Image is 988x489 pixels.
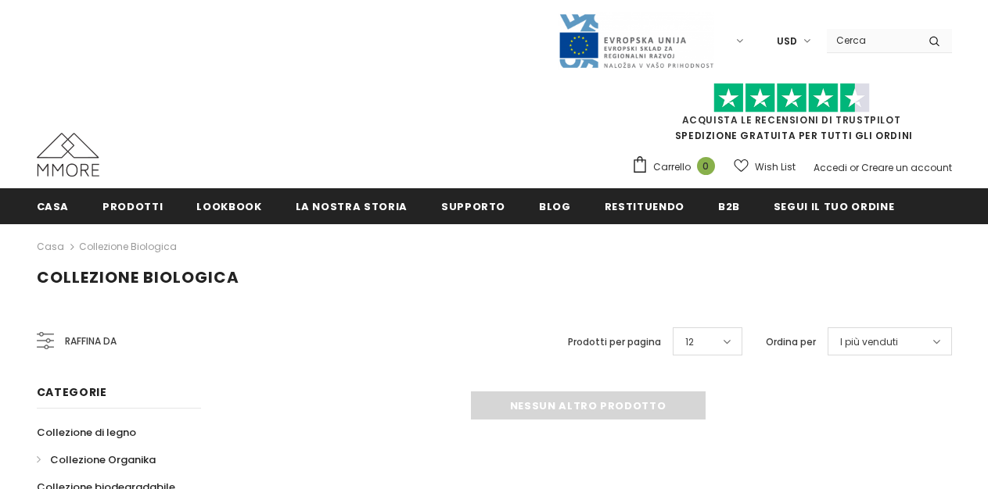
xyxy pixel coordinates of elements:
[861,161,952,174] a: Creare un account
[568,334,661,350] label: Prodotti per pagina
[777,34,797,49] span: USD
[196,188,261,223] a: Lookbook
[539,199,571,214] span: Blog
[718,188,740,223] a: B2B
[774,199,894,214] span: Segui il tuo ordine
[37,133,99,177] img: Casi MMORE
[441,199,505,214] span: supporto
[539,188,571,223] a: Blog
[296,188,408,223] a: La nostra storia
[766,334,816,350] label: Ordina per
[441,188,505,223] a: supporto
[37,199,70,214] span: Casa
[605,199,684,214] span: Restituendo
[605,188,684,223] a: Restituendo
[631,155,723,179] a: Carrello 0
[850,161,859,174] span: or
[79,240,177,253] a: Collezione biologica
[653,159,691,175] span: Carrello
[713,83,870,113] img: Fidati di Pilot Stars
[296,199,408,214] span: La nostra storia
[196,199,261,214] span: Lookbook
[774,188,894,223] a: Segui il tuo ordine
[814,161,847,174] a: Accedi
[631,90,952,142] span: SPEDIZIONE GRATUITA PER TUTTI GLI ORDINI
[755,159,796,175] span: Wish List
[37,425,136,440] span: Collezione di legno
[827,29,917,52] input: Search Site
[558,34,714,47] a: Javni Razpis
[37,237,64,256] a: Casa
[682,113,901,127] a: Acquista le recensioni di TrustPilot
[37,188,70,223] a: Casa
[840,334,898,350] span: I più venduti
[558,12,714,70] img: Javni Razpis
[37,384,107,400] span: Categorie
[50,452,156,467] span: Collezione Organika
[697,157,715,175] span: 0
[685,334,694,350] span: 12
[65,333,117,350] span: Raffina da
[37,419,136,446] a: Collezione di legno
[734,153,796,180] a: Wish List
[718,199,740,214] span: B2B
[37,446,156,473] a: Collezione Organika
[102,199,163,214] span: Prodotti
[37,266,239,288] span: Collezione biologica
[102,188,163,223] a: Prodotti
